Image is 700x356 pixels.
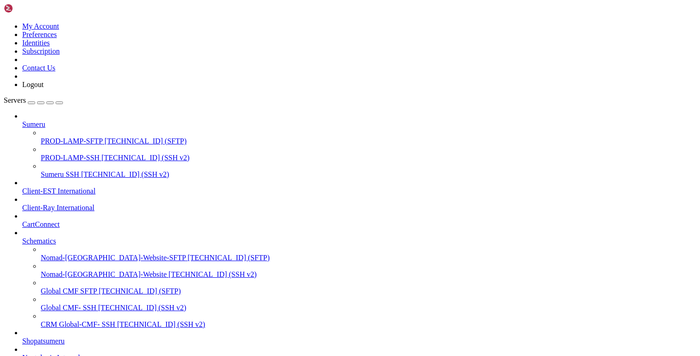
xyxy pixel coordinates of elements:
[22,195,696,212] li: Client-Ray International
[41,145,696,162] li: PROD-LAMP-SSH [TECHNICAL_ID] (SSH v2)
[41,129,696,145] li: PROD-LAMP-SFTP [TECHNICAL_ID] (SFTP)
[22,81,44,88] a: Logout
[187,254,269,262] span: [TECHNICAL_ID] (SFTP)
[22,47,60,55] a: Subscription
[22,39,50,47] a: Identities
[22,64,56,72] a: Contact Us
[22,337,696,345] a: Shopatsumeru
[41,279,696,295] li: Global CMF SFTP [TECHNICAL_ID] (SFTP)
[22,204,94,212] span: Client-Ray International
[101,154,189,162] span: [TECHNICAL_ID] (SSH v2)
[22,22,59,30] a: My Account
[22,337,65,345] span: Shopatsumeru
[41,137,696,145] a: PROD-LAMP-SFTP [TECHNICAL_ID] (SFTP)
[41,287,97,295] span: Global CMF SFTP
[22,112,696,179] li: Sumeru
[22,220,696,229] a: CartConnect
[98,304,186,312] span: [TECHNICAL_ID] (SSH v2)
[22,120,696,129] a: Sumeru
[99,287,181,295] span: [TECHNICAL_ID] (SFTP)
[41,320,115,328] span: CRM Global-CMF- SSH
[41,170,79,178] span: Sumeru SSH
[41,170,696,179] a: Sumeru SSH [TECHNICAL_ID] (SSH v2)
[41,137,103,145] span: PROD-LAMP-SFTP
[169,270,256,278] span: [TECHNICAL_ID] (SSH v2)
[4,96,63,104] a: Servers
[41,304,696,312] a: Global CMF- SSH [TECHNICAL_ID] (SSH v2)
[22,329,696,345] li: Shopatsumeru
[22,220,60,228] span: CartConnect
[22,187,95,195] span: Client-EST International
[4,96,26,104] span: Servers
[41,162,696,179] li: Sumeru SSH [TECHNICAL_ID] (SSH v2)
[41,154,696,162] a: PROD-LAMP-SSH [TECHNICAL_ID] (SSH v2)
[22,237,56,245] span: Schematics
[22,212,696,229] li: CartConnect
[41,270,167,278] span: Nomad-[GEOGRAPHIC_DATA]-Website
[41,295,696,312] li: Global CMF- SSH [TECHNICAL_ID] (SSH v2)
[22,31,57,38] a: Preferences
[117,320,205,328] span: [TECHNICAL_ID] (SSH v2)
[41,304,96,312] span: Global CMF- SSH
[105,137,187,145] span: [TECHNICAL_ID] (SFTP)
[41,287,696,295] a: Global CMF SFTP [TECHNICAL_ID] (SFTP)
[41,245,696,262] li: Nomad-[GEOGRAPHIC_DATA]-Website-SFTP [TECHNICAL_ID] (SFTP)
[41,312,696,329] li: CRM Global-CMF- SSH [TECHNICAL_ID] (SSH v2)
[81,170,169,178] span: [TECHNICAL_ID] (SSH v2)
[41,270,696,279] a: Nomad-[GEOGRAPHIC_DATA]-Website [TECHNICAL_ID] (SSH v2)
[41,262,696,279] li: Nomad-[GEOGRAPHIC_DATA]-Website [TECHNICAL_ID] (SSH v2)
[22,237,696,245] a: Schematics
[41,320,696,329] a: CRM Global-CMF- SSH [TECHNICAL_ID] (SSH v2)
[41,154,100,162] span: PROD-LAMP-SSH
[22,179,696,195] li: Client-EST International
[22,187,696,195] a: Client-EST International
[22,204,696,212] a: Client-Ray International
[22,120,45,128] span: Sumeru
[41,254,696,262] a: Nomad-[GEOGRAPHIC_DATA]-Website-SFTP [TECHNICAL_ID] (SFTP)
[22,229,696,329] li: Schematics
[4,4,57,13] img: Shellngn
[41,254,186,262] span: Nomad-[GEOGRAPHIC_DATA]-Website-SFTP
